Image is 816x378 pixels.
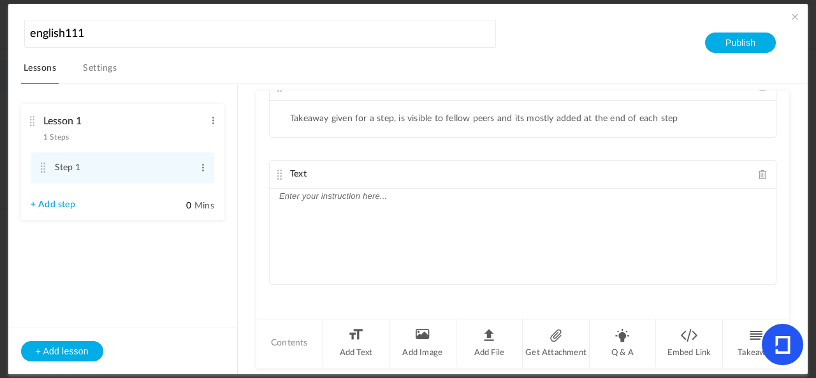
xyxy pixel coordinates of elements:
span: Text [290,170,307,178]
li: Takeaway [723,319,789,367]
input: Mins [160,200,192,212]
li: Takeaway given for a step, is visible to fellow peers and its mostly added at the end of each step [290,113,678,124]
button: Publish [705,33,776,53]
li: Q & A [590,319,657,367]
li: Contents [256,319,323,367]
span: Mins [194,201,214,210]
li: Get Attachment [523,319,590,367]
li: Add File [456,319,523,367]
li: Add Text [323,319,390,367]
li: Embed Link [656,319,723,367]
li: Add Image [390,319,456,367]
